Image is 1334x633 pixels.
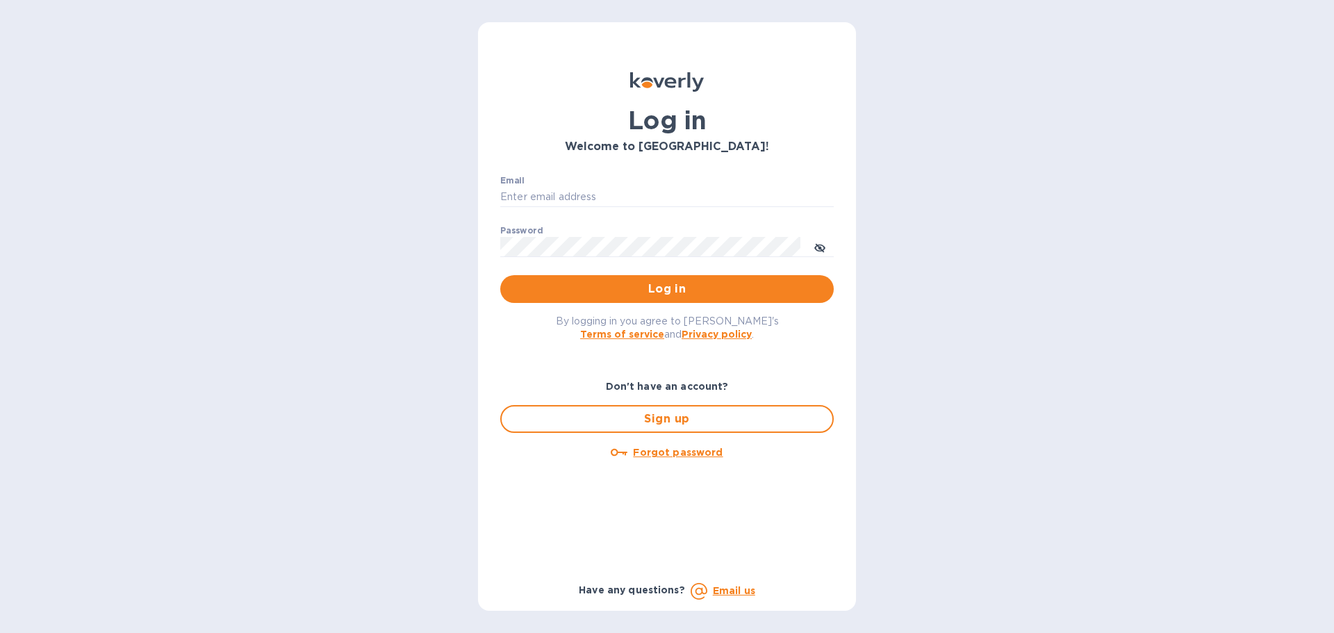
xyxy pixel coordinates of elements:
[500,275,834,303] button: Log in
[500,187,834,208] input: Enter email address
[630,72,704,92] img: Koverly
[580,329,664,340] a: Terms of service
[806,233,834,261] button: toggle password visibility
[556,315,779,340] span: By logging in you agree to [PERSON_NAME]'s and .
[513,411,821,427] span: Sign up
[606,381,729,392] b: Don't have an account?
[500,106,834,135] h1: Log in
[500,405,834,433] button: Sign up
[633,447,723,458] u: Forgot password
[682,329,752,340] a: Privacy policy
[500,176,525,185] label: Email
[500,227,543,235] label: Password
[713,585,755,596] a: Email us
[511,281,823,297] span: Log in
[500,140,834,154] h3: Welcome to [GEOGRAPHIC_DATA]!
[579,584,685,595] b: Have any questions?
